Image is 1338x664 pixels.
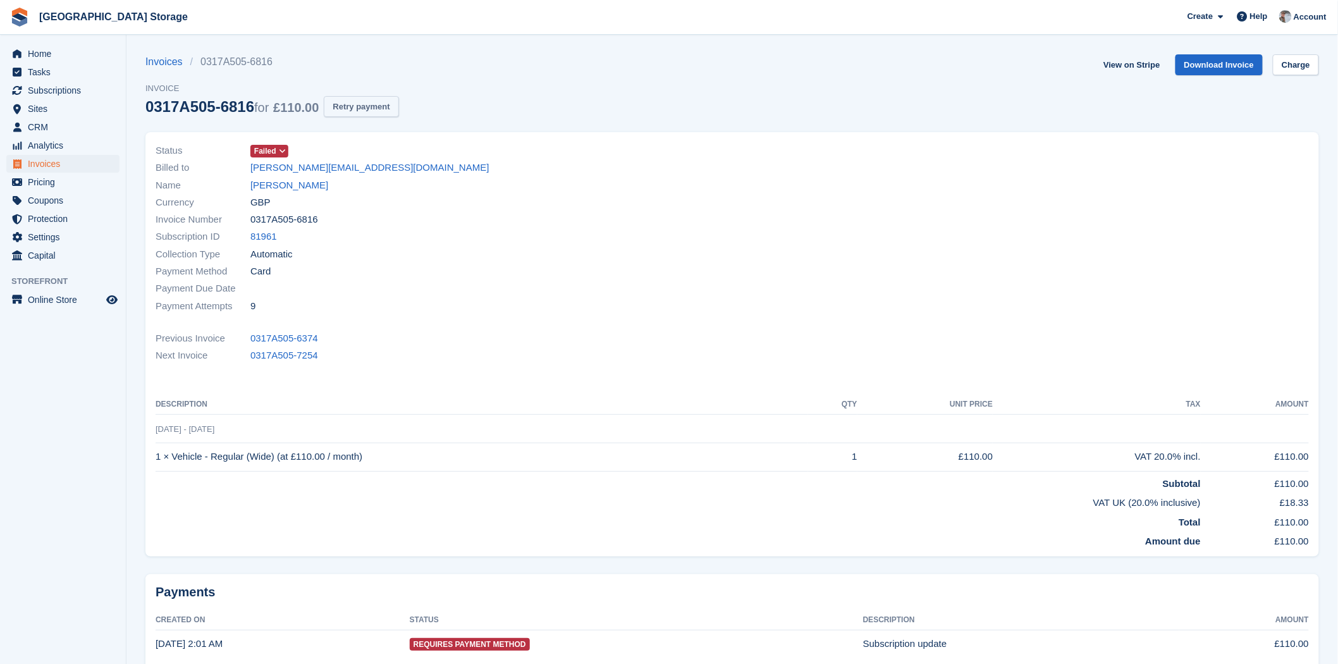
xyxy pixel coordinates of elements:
[1098,54,1165,75] a: View on Stripe
[250,230,277,244] a: 81961
[1201,443,1309,471] td: £110.00
[1201,471,1309,491] td: £110.00
[1201,491,1309,510] td: £18.33
[6,210,120,228] a: menu
[156,424,214,434] span: [DATE] - [DATE]
[324,96,398,117] button: Retry payment
[6,137,120,154] a: menu
[808,395,857,415] th: QTY
[28,82,104,99] span: Subscriptions
[156,299,250,314] span: Payment Attempts
[156,638,223,649] time: 2025-07-17 01:01:45 UTC
[28,192,104,209] span: Coupons
[28,173,104,191] span: Pricing
[156,212,250,227] span: Invoice Number
[6,291,120,309] a: menu
[863,610,1179,630] th: Description
[1273,54,1319,75] a: Charge
[1163,478,1201,489] strong: Subtotal
[145,54,190,70] a: Invoices
[6,45,120,63] a: menu
[410,610,863,630] th: Status
[28,210,104,228] span: Protection
[156,610,410,630] th: Created On
[156,331,250,346] span: Previous Invoice
[1201,529,1309,549] td: £110.00
[410,638,530,651] span: Requires Payment Method
[273,101,319,114] span: £110.00
[6,82,120,99] a: menu
[250,195,271,210] span: GBP
[11,275,126,288] span: Storefront
[156,144,250,158] span: Status
[1145,536,1201,546] strong: Amount due
[1179,610,1309,630] th: Amount
[857,443,993,471] td: £110.00
[145,98,319,115] div: 0317A505-6816
[250,161,489,175] a: [PERSON_NAME][EMAIL_ADDRESS][DOMAIN_NAME]
[808,443,857,471] td: 1
[993,450,1201,464] div: VAT 20.0% incl.
[1179,630,1309,658] td: £110.00
[250,264,271,279] span: Card
[156,178,250,193] span: Name
[1294,11,1327,23] span: Account
[250,144,288,158] a: Failed
[156,348,250,363] span: Next Invoice
[28,228,104,246] span: Settings
[28,100,104,118] span: Sites
[857,395,993,415] th: Unit Price
[28,63,104,81] span: Tasks
[993,395,1201,415] th: Tax
[6,173,120,191] a: menu
[104,292,120,307] a: Preview store
[28,155,104,173] span: Invoices
[156,491,1201,510] td: VAT UK (20.0% inclusive)
[250,299,255,314] span: 9
[28,291,104,309] span: Online Store
[156,443,808,471] td: 1 × Vehicle - Regular (Wide) (at £110.00 / month)
[28,137,104,154] span: Analytics
[250,178,328,193] a: [PERSON_NAME]
[250,331,318,346] a: 0317A505-6374
[863,630,1179,658] td: Subscription update
[1201,510,1309,530] td: £110.00
[156,195,250,210] span: Currency
[6,228,120,246] a: menu
[34,6,193,27] a: [GEOGRAPHIC_DATA] Storage
[250,247,293,262] span: Automatic
[28,247,104,264] span: Capital
[1188,10,1213,23] span: Create
[6,247,120,264] a: menu
[6,118,120,136] a: menu
[156,230,250,244] span: Subscription ID
[156,264,250,279] span: Payment Method
[156,247,250,262] span: Collection Type
[28,45,104,63] span: Home
[156,161,250,175] span: Billed to
[6,100,120,118] a: menu
[145,82,399,95] span: Invoice
[10,8,29,27] img: stora-icon-8386f47178a22dfd0bd8f6a31ec36ba5ce8667c1dd55bd0f319d3a0aa187defe.svg
[250,212,318,227] span: 0317A505-6816
[156,584,1309,600] h2: Payments
[156,395,808,415] th: Description
[156,281,250,296] span: Payment Due Date
[145,54,399,70] nav: breadcrumbs
[28,118,104,136] span: CRM
[254,145,276,157] span: Failed
[1279,10,1292,23] img: Will Strivens
[1179,517,1201,527] strong: Total
[254,101,269,114] span: for
[6,155,120,173] a: menu
[250,348,318,363] a: 0317A505-7254
[6,192,120,209] a: menu
[6,63,120,81] a: menu
[1175,54,1263,75] a: Download Invoice
[1201,395,1309,415] th: Amount
[1250,10,1268,23] span: Help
